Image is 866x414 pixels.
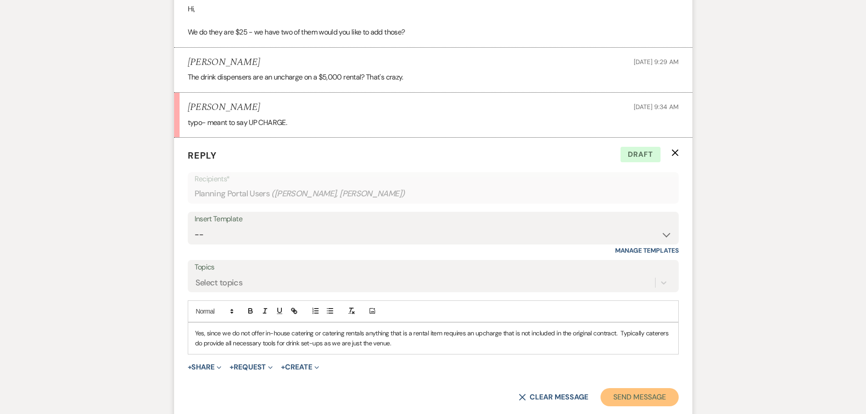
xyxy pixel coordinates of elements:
span: [DATE] 9:34 AM [634,103,678,111]
p: We do they are $25 - we have two of them would you like to add those? [188,26,679,38]
span: Draft [621,147,661,162]
p: typo- meant to say UP CHARGE. [188,117,679,129]
span: + [230,364,234,371]
span: [DATE] 9:29 AM [634,58,678,66]
p: Hi, [188,3,679,15]
button: Create [281,364,319,371]
p: Yes, since we do not offer in-house catering or catering rentals anything that is a rental item r... [195,328,671,349]
p: The drink dispensers are an uncharge on a $5,000 rental? That's crazy. [188,71,679,83]
div: Planning Portal Users [195,185,672,203]
p: Recipients* [195,173,672,185]
span: ( [PERSON_NAME], [PERSON_NAME] ) [271,188,405,200]
div: Insert Template [195,213,672,226]
button: Send Message [601,388,678,406]
div: Select topics [195,276,243,289]
button: Request [230,364,273,371]
h5: [PERSON_NAME] [188,102,260,113]
button: Share [188,364,222,371]
span: Reply [188,150,217,161]
h5: [PERSON_NAME] [188,57,260,68]
a: Manage Templates [615,246,679,254]
button: Clear message [519,394,588,401]
span: + [281,364,285,371]
label: Topics [195,261,672,274]
span: + [188,364,192,371]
